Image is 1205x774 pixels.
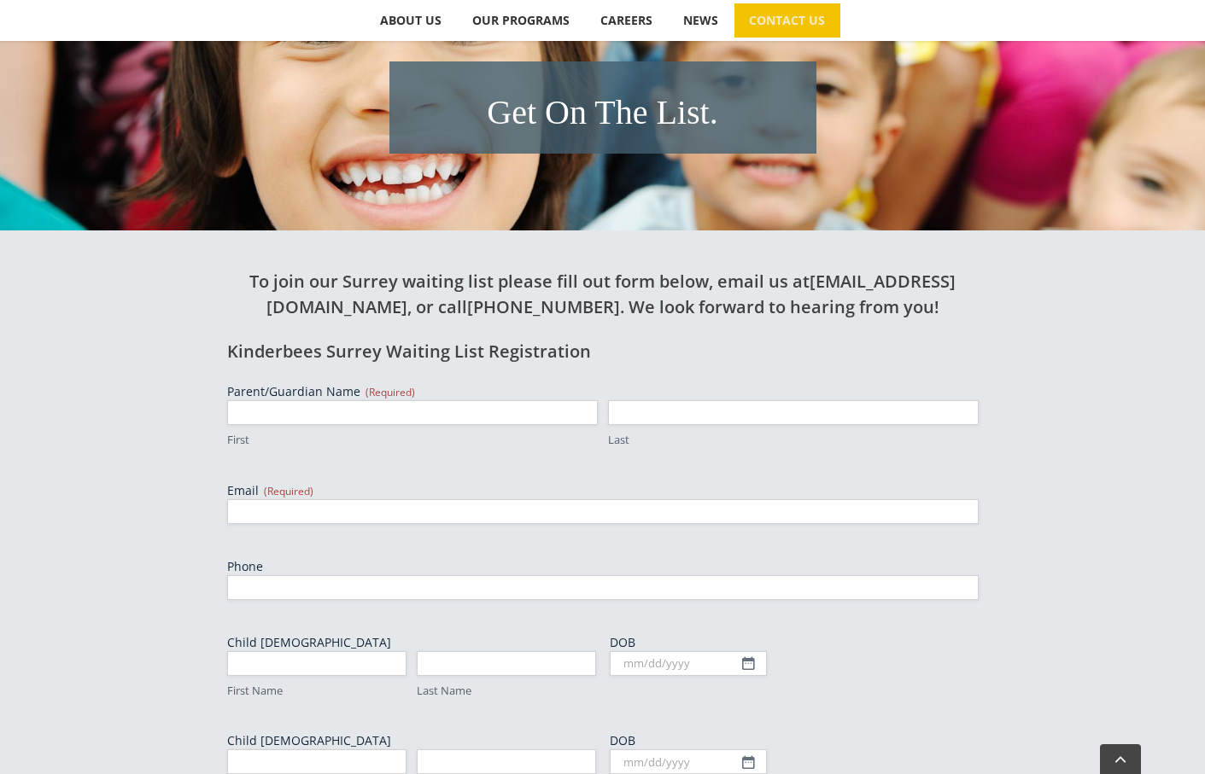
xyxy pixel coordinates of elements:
label: DOB [610,732,979,749]
a: NEWS [669,3,734,38]
legend: Parent/Guardian Name [227,383,415,400]
span: (Required) [366,385,415,399]
label: Email [227,482,979,499]
label: First [227,432,598,448]
label: Last [608,432,979,448]
label: Last Name [417,683,596,699]
legend: Child [DEMOGRAPHIC_DATA] [227,732,391,749]
a: ABOUT US [366,3,457,38]
label: DOB [610,634,979,651]
a: CONTACT US [734,3,840,38]
span: CONTACT US [749,15,825,26]
input: mm/dd/yyyy [610,651,767,676]
a: [PHONE_NUMBER] [467,295,620,318]
span: OUR PROGRAMS [472,15,570,26]
h2: To join our Surrey waiting list please fill out form below, email us at , or call . We look forwa... [227,269,979,320]
span: (Required) [264,484,313,498]
legend: Child [DEMOGRAPHIC_DATA] [227,634,391,651]
label: Phone [227,558,979,575]
a: CAREERS [586,3,668,38]
span: NEWS [683,15,718,26]
input: mm/dd/yyyy [610,749,767,774]
a: OUR PROGRAMS [458,3,585,38]
label: First Name [227,683,407,699]
span: ABOUT US [380,15,442,26]
span: CAREERS [600,15,652,26]
h2: Kinderbees Surrey Waiting List Registration [227,339,979,364]
h1: Get On The List. [398,89,808,137]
